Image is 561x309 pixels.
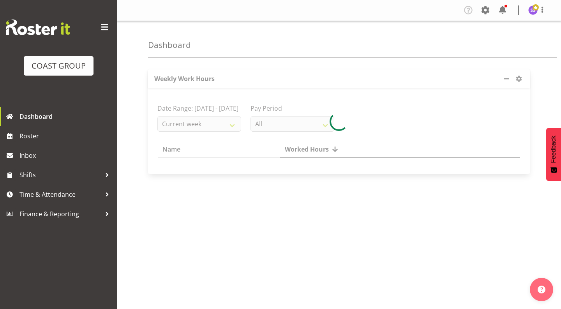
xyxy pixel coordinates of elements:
span: Finance & Reporting [19,208,101,220]
div: COAST GROUP [32,60,86,72]
img: sebastian-simmonds1137.jpg [528,5,538,15]
span: Feedback [550,136,557,163]
h4: Dashboard [148,41,191,49]
span: Inbox [19,150,113,161]
img: help-xxl-2.png [538,286,545,293]
span: Roster [19,130,113,142]
img: Rosterit website logo [6,19,70,35]
button: Feedback - Show survey [546,128,561,181]
span: Dashboard [19,111,113,122]
span: Shifts [19,169,101,181]
span: Time & Attendance [19,189,101,200]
